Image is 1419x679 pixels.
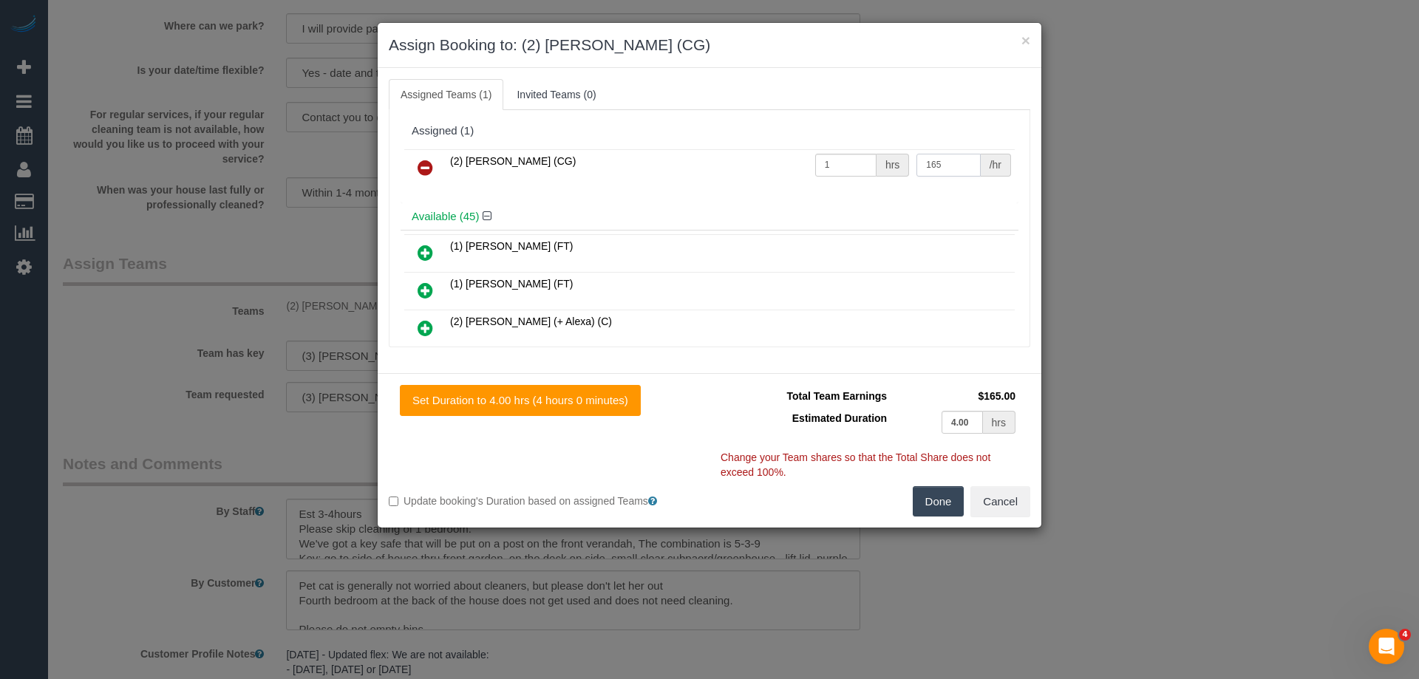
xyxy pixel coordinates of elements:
[389,79,503,110] a: Assigned Teams (1)
[412,211,1007,223] h4: Available (45)
[1369,629,1404,664] iframe: Intercom live chat
[505,79,608,110] a: Invited Teams (0)
[721,385,891,407] td: Total Team Earnings
[450,315,612,327] span: (2) [PERSON_NAME] (+ Alexa) (C)
[913,486,964,517] button: Done
[450,278,573,290] span: (1) [PERSON_NAME] (FT)
[450,240,573,252] span: (1) [PERSON_NAME] (FT)
[1399,629,1411,641] span: 4
[450,155,576,167] span: (2) [PERSON_NAME] (CG)
[1021,33,1030,48] button: ×
[983,411,1015,434] div: hrs
[400,385,641,416] button: Set Duration to 4.00 hrs (4 hours 0 minutes)
[981,154,1011,177] div: /hr
[389,34,1030,56] h3: Assign Booking to: (2) [PERSON_NAME] (CG)
[792,412,887,424] span: Estimated Duration
[891,385,1019,407] td: $165.00
[389,494,698,508] label: Update booking's Duration based on assigned Teams
[389,497,398,506] input: Update booking's Duration based on assigned Teams
[412,125,1007,137] div: Assigned (1)
[970,486,1030,517] button: Cancel
[877,154,909,177] div: hrs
